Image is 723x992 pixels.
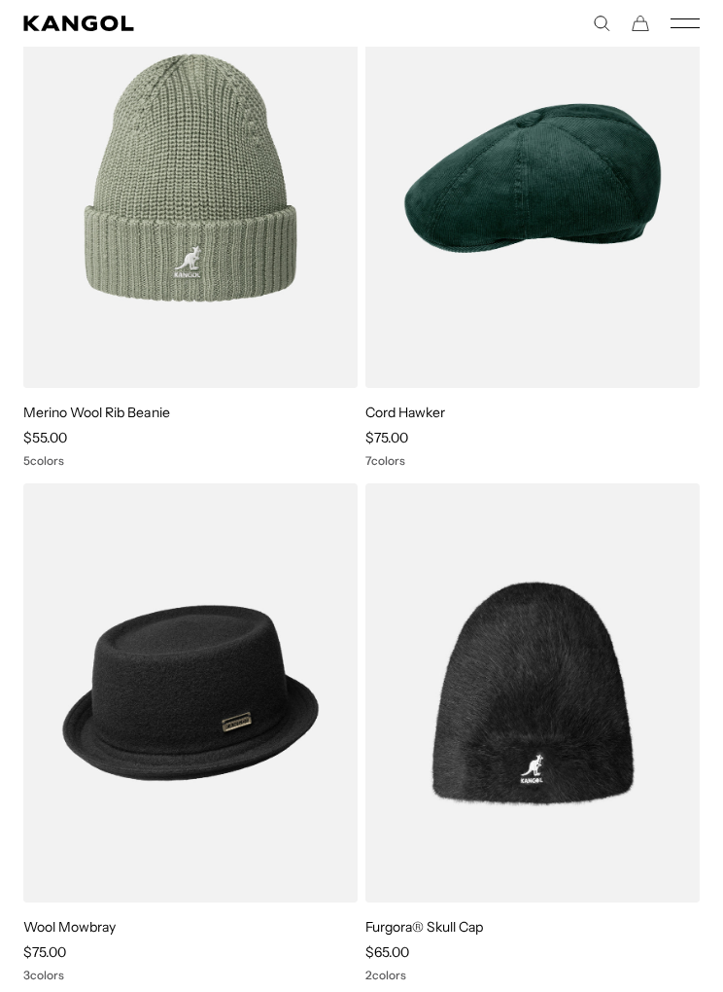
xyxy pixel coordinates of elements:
span: $75.00 [23,943,66,961]
span: $75.00 [365,429,408,446]
span: $55.00 [23,429,67,446]
button: Mobile Menu [671,15,700,32]
div: 2 colors [365,969,700,982]
div: 3 colors [23,969,358,982]
img: Wool Mowbray [23,483,358,903]
a: Merino Wool Rib Beanie [23,404,170,421]
a: Furgora® Skull Cap [365,918,484,936]
span: $65.00 [365,943,409,961]
img: Furgora® Skull Cap [365,483,700,903]
summary: Search here [593,15,610,32]
button: Cart [632,15,649,32]
a: Cord Hawker [365,404,445,421]
div: 5 colors [23,454,358,468]
a: Wool Mowbray [23,918,116,936]
div: 7 colors [365,454,700,468]
a: Kangol [23,16,361,31]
